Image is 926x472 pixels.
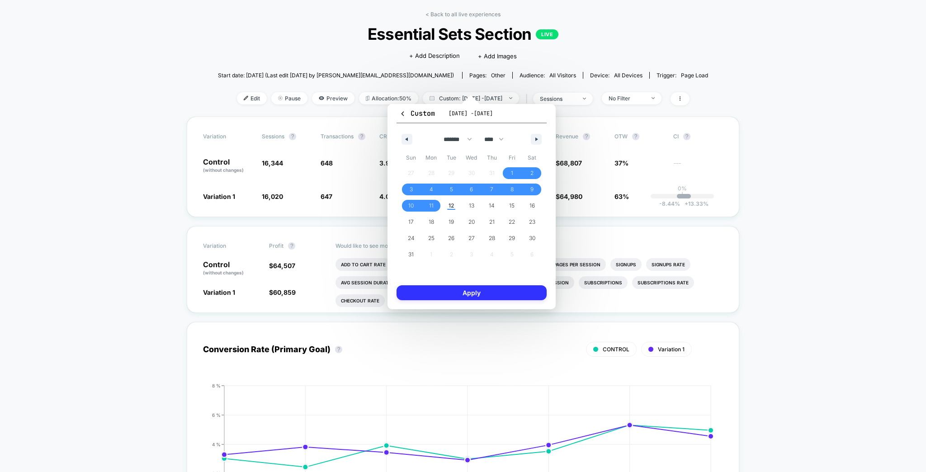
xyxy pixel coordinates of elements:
[502,198,522,214] button: 15
[680,200,709,207] span: 13.33 %
[359,92,418,104] span: Allocation: 50%
[678,185,687,192] p: 0%
[530,165,534,181] span: 2
[203,133,253,140] span: Variation
[530,181,534,198] span: 9
[428,230,435,246] span: 25
[658,346,685,353] span: Variation 1
[408,214,414,230] span: 17
[423,92,519,104] span: Custom: [DATE] - [DATE]
[262,133,284,140] span: Sessions
[408,246,414,263] span: 31
[203,261,260,276] p: Control
[583,133,590,140] button: ?
[556,159,582,167] span: $
[421,214,442,230] button: 18
[244,96,248,100] img: edit
[502,151,522,165] span: Fri
[321,133,354,140] span: Transactions
[520,72,576,79] div: Audience:
[462,151,482,165] span: Wed
[685,200,688,207] span: +
[273,262,295,269] span: 64,507
[556,193,582,200] span: $
[673,133,723,140] span: CI
[335,346,342,353] button: ?
[430,181,433,198] span: 4
[408,230,415,246] span: 24
[269,242,283,249] span: Profit
[673,160,723,174] span: ---
[491,72,506,79] span: other
[509,214,515,230] span: 22
[421,181,442,198] button: 4
[469,72,506,79] div: Pages:
[657,72,708,79] div: Trigger:
[321,193,332,200] span: 647
[448,230,454,246] span: 26
[366,96,369,101] img: rebalance
[441,230,462,246] button: 26
[548,258,606,271] li: Pages Per Session
[646,258,690,271] li: Signups Rate
[560,159,582,167] span: 68,807
[335,294,385,307] li: Checkout Rate
[522,230,542,246] button: 30
[401,151,421,165] span: Sun
[549,72,576,79] span: All Visitors
[218,72,454,79] span: Start date: [DATE] (Last edit [DATE] by [PERSON_NAME][EMAIL_ADDRESS][DOMAIN_NAME])
[502,165,522,181] button: 1
[681,192,683,198] p: |
[212,441,221,447] tspan: 4 %
[421,230,442,246] button: 25
[312,92,354,104] span: Preview
[278,96,283,100] img: end
[401,198,421,214] button: 10
[482,151,502,165] span: Thu
[482,198,502,214] button: 14
[502,214,522,230] button: 22
[409,52,460,61] span: + Add Description
[441,151,462,165] span: Tue
[449,110,493,117] span: [DATE] - [DATE]
[510,181,514,198] span: 8
[490,181,493,198] span: 7
[482,230,502,246] button: 28
[203,288,235,296] span: Variation 1
[529,214,535,230] span: 23
[441,181,462,198] button: 5
[335,242,723,249] p: Would like to see more reports?
[524,92,533,105] span: |
[489,198,495,214] span: 14
[429,214,434,230] span: 18
[489,230,495,246] span: 28
[632,276,694,289] li: Subscriptions Rate
[203,158,253,174] p: Control
[335,258,391,271] li: Add To Cart Rate
[441,198,462,214] button: 12
[583,98,586,99] img: end
[421,198,442,214] button: 11
[536,29,558,39] p: LIVE
[397,285,547,300] button: Apply
[529,230,535,246] span: 30
[614,133,664,140] span: OTW
[522,181,542,198] button: 9
[683,133,690,140] button: ?
[449,214,454,230] span: 19
[273,288,296,296] span: 60,859
[449,198,454,214] span: 12
[509,198,515,214] span: 15
[652,97,655,99] img: end
[271,92,307,104] span: Pause
[401,214,421,230] button: 17
[321,159,333,167] span: 648
[522,198,542,214] button: 16
[269,288,296,296] span: $
[502,230,522,246] button: 29
[470,181,473,198] span: 6
[522,214,542,230] button: 23
[614,193,629,200] span: 63%
[659,200,680,207] span: -8.44 %
[262,159,283,167] span: 16,344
